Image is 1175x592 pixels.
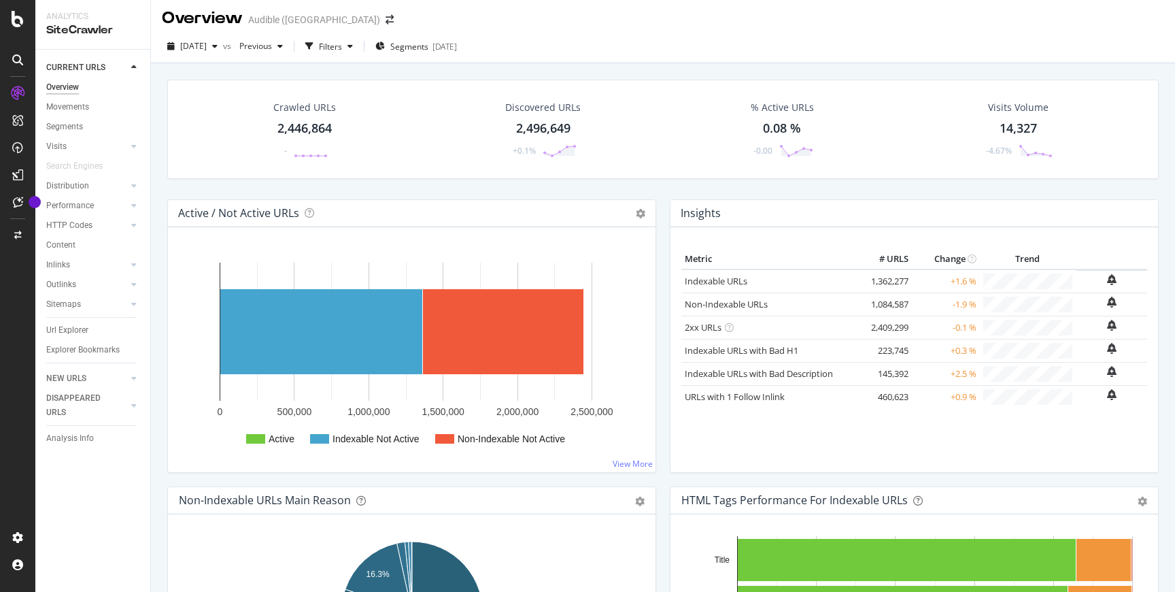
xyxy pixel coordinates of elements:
[685,298,768,310] a: Non-Indexable URLs
[505,101,581,114] div: Discovered URLs
[386,15,394,24] div: arrow-right-arrow-left
[46,139,127,154] a: Visits
[46,278,76,292] div: Outlinks
[46,22,139,38] div: SiteCrawler
[912,249,980,269] th: Change
[681,204,721,223] h4: Insights
[46,179,89,193] div: Distribution
[988,101,1049,114] div: Visits Volume
[370,35,462,57] button: Segments[DATE]
[857,293,912,316] td: 1,084,587
[1107,274,1117,285] div: bell-plus
[685,344,798,357] a: Indexable URLs with Bad H1
[46,258,127,272] a: Inlinks
[284,145,287,157] div: -
[46,61,105,75] div: CURRENT URLS
[178,204,299,223] h4: Active / Not Active URLs
[912,293,980,316] td: -1.9 %
[422,406,464,417] text: 1,500,000
[571,406,613,417] text: 2,500,000
[46,11,139,22] div: Analytics
[29,196,41,208] div: Tooltip anchor
[857,269,912,293] td: 1,362,277
[912,316,980,339] td: -0.1 %
[46,159,116,174] a: Search Engines
[277,120,332,137] div: 2,446,864
[273,101,336,114] div: Crawled URLs
[234,40,272,52] span: Previous
[179,249,645,461] svg: A chart.
[46,100,141,114] a: Movements
[1000,120,1037,137] div: 14,327
[912,362,980,385] td: +2.5 %
[46,80,141,95] a: Overview
[46,100,89,114] div: Movements
[46,179,127,193] a: Distribution
[912,385,980,408] td: +0.9 %
[46,372,127,386] a: NEW URLS
[1107,320,1117,331] div: bell-plus
[390,41,428,52] span: Segments
[46,238,141,252] a: Content
[46,323,141,338] a: Url Explorer
[46,391,115,420] div: DISAPPEARED URLS
[857,385,912,408] td: 460,623
[753,145,772,157] div: -0.00
[685,367,833,380] a: Indexable URLs with Bad Description
[180,40,207,52] span: 2025 Aug. 2nd
[46,297,81,312] div: Sitemaps
[912,339,980,362] td: +0.3 %
[513,145,536,157] div: +0.1%
[681,249,857,269] th: Metric
[763,120,801,137] div: 0.08 %
[496,406,539,417] text: 2,000,000
[300,35,358,57] button: Filters
[179,493,351,507] div: Non-Indexable URLs Main Reason
[857,339,912,362] td: 223,745
[635,497,645,506] div: gear
[269,433,294,444] text: Active
[333,433,420,444] text: Indexable Not Active
[46,238,75,252] div: Content
[347,406,390,417] text: 1,000,000
[912,269,980,293] td: +1.6 %
[715,555,730,565] text: Title
[685,321,721,333] a: 2xx URLs
[46,80,79,95] div: Overview
[46,120,83,134] div: Segments
[636,209,645,218] i: Options
[613,458,653,470] a: View More
[46,218,92,233] div: HTTP Codes
[46,431,141,446] a: Analysis Info
[46,218,127,233] a: HTTP Codes
[234,35,288,57] button: Previous
[46,431,94,446] div: Analysis Info
[1107,343,1117,354] div: bell-plus
[986,145,1012,157] div: -4.67%
[432,41,457,52] div: [DATE]
[46,139,67,154] div: Visits
[857,362,912,385] td: 145,392
[162,7,243,30] div: Overview
[685,391,785,403] a: URLs with 1 Follow Inlink
[681,493,908,507] div: HTML Tags Performance for Indexable URLs
[46,343,141,357] a: Explorer Bookmarks
[46,120,141,134] a: Segments
[46,297,127,312] a: Sitemaps
[980,249,1076,269] th: Trend
[46,258,70,272] div: Inlinks
[162,35,223,57] button: [DATE]
[1107,297,1117,308] div: bell-plus
[367,570,390,579] text: 16.3%
[685,275,747,287] a: Indexable URLs
[46,159,103,174] div: Search Engines
[1138,497,1147,506] div: gear
[46,323,88,338] div: Url Explorer
[1107,389,1117,400] div: bell-plus
[458,433,565,444] text: Non-Indexable Not Active
[857,249,912,269] th: # URLS
[46,391,127,420] a: DISAPPEARED URLS
[857,316,912,339] td: 2,409,299
[46,61,127,75] a: CURRENT URLS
